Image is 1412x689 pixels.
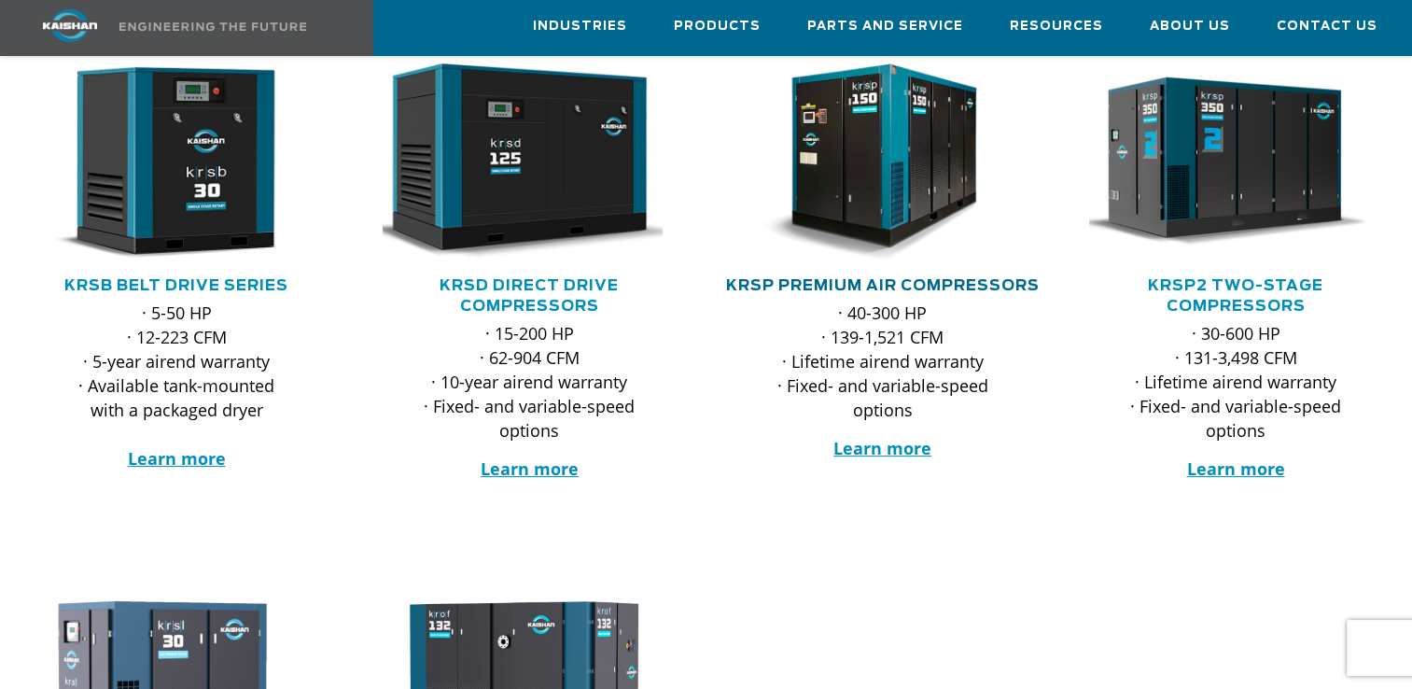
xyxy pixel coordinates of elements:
a: Industries [533,1,627,51]
div: krsp350 [1089,63,1382,261]
img: krsd125 [369,63,663,261]
img: krsb30 [16,63,310,261]
a: Parts and Service [807,1,963,51]
a: Contact Us [1277,1,1377,51]
span: Parts and Service [807,16,963,37]
p: · 40-300 HP · 139-1,521 CFM · Lifetime airend warranty · Fixed- and variable-speed options [774,301,992,422]
a: KRSP2 Two-Stage Compressors [1148,278,1323,314]
span: About Us [1150,16,1230,37]
a: KRSB Belt Drive Series [64,278,288,293]
a: Products [674,1,761,51]
p: · 30-600 HP · 131-3,498 CFM · Lifetime airend warranty · Fixed- and variable-speed options [1126,321,1345,443]
a: Learn more [833,437,931,459]
img: Engineering the future [119,22,306,31]
a: Resources [1010,1,1103,51]
img: krsp150 [722,63,1016,261]
div: krsp150 [736,63,1029,261]
a: KRSP Premium Air Compressors [726,278,1040,293]
span: Contact Us [1277,16,1377,37]
div: krsd125 [383,63,676,261]
a: Learn more [128,447,226,470]
div: krsb30 [30,63,323,261]
a: About Us [1150,1,1230,51]
img: krsp350 [1075,63,1369,261]
span: Products [674,16,761,37]
a: Learn more [1186,457,1284,480]
a: KRSD Direct Drive Compressors [440,278,619,314]
a: Learn more [481,457,579,480]
span: Resources [1010,16,1103,37]
span: Industries [533,16,627,37]
p: · 5-50 HP · 12-223 CFM · 5-year airend warranty · Available tank-mounted with a packaged dryer [67,301,286,471]
p: · 15-200 HP · 62-904 CFM · 10-year airend warranty · Fixed- and variable-speed options [420,321,638,443]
